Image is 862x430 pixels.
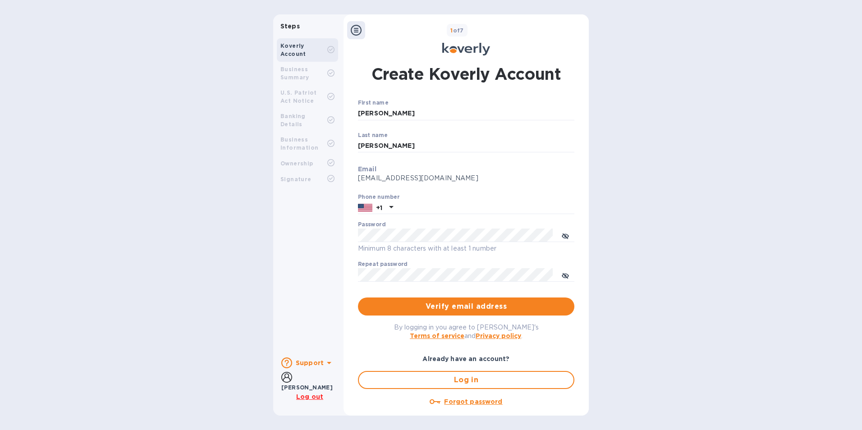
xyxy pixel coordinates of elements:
u: Log out [296,393,323,400]
button: toggle password visibility [556,266,574,284]
input: Enter your last name [358,139,574,153]
b: Business Information [280,136,318,151]
b: of 7 [450,27,464,34]
b: Signature [280,176,312,183]
img: US [358,203,372,213]
a: Privacy policy [476,332,521,339]
span: 1 [450,27,453,34]
b: U.S. Patriot Act Notice [280,89,317,104]
p: +1 [376,203,382,212]
button: toggle password visibility [556,226,574,244]
h1: Create Koverly Account [371,63,561,85]
button: Log in [358,371,574,389]
label: Repeat password [358,262,408,267]
a: Terms of service [410,332,464,339]
b: Koverly Account [280,42,306,57]
label: Password [358,222,385,228]
span: Log in [366,375,566,385]
b: Already have an account? [422,355,509,362]
b: Email [358,165,376,173]
b: Ownership [280,160,313,167]
b: Support [296,359,324,366]
button: Verify email address [358,297,574,316]
b: Steps [280,23,300,30]
span: By logging in you agree to [PERSON_NAME]'s and . [394,324,539,339]
b: Business Summary [280,66,309,81]
label: Phone number [358,194,399,200]
label: Last name [358,133,388,138]
b: Banking Details [280,113,306,128]
u: Forgot password [444,398,502,405]
span: Verify email address [365,301,567,312]
p: Minimum 8 characters with at least 1 number [358,243,574,254]
label: First name [358,101,388,106]
p: [EMAIL_ADDRESS][DOMAIN_NAME] [358,174,574,183]
b: [PERSON_NAME] [281,384,333,391]
input: Enter your first name [358,107,574,120]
